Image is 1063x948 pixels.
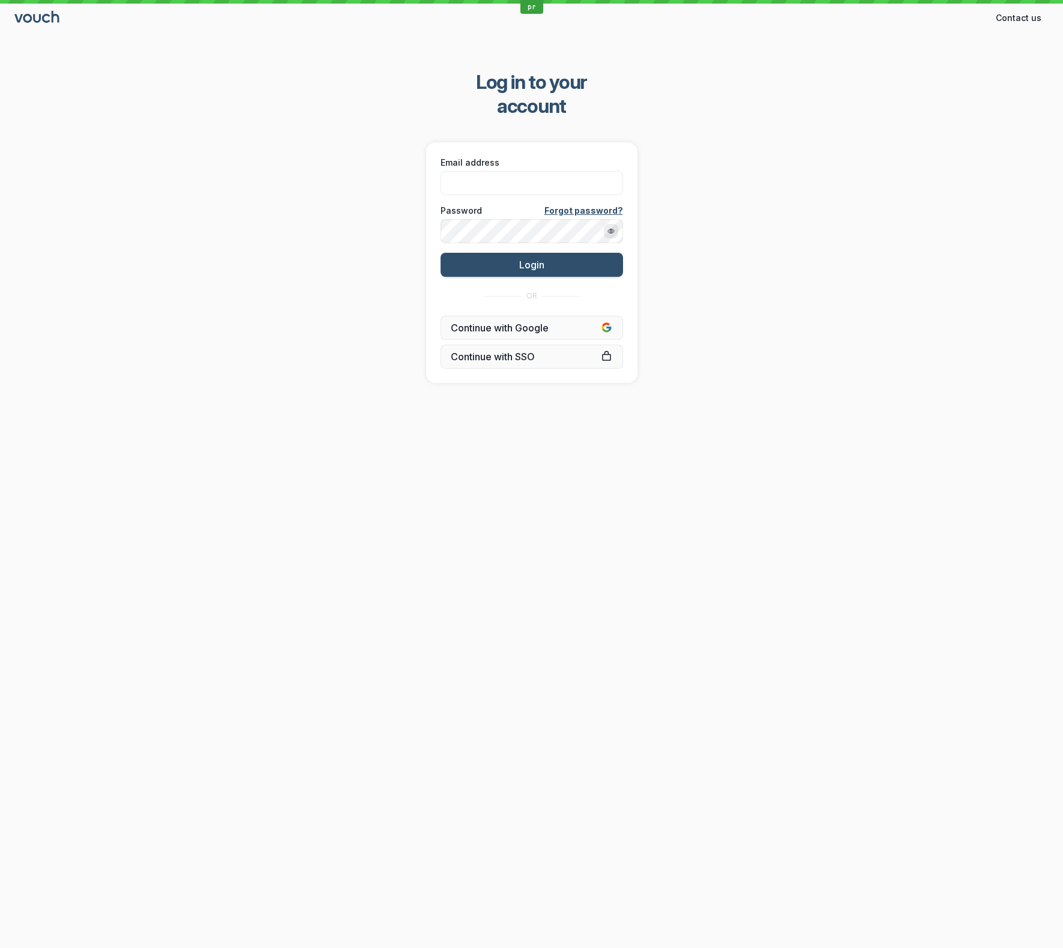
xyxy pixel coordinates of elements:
[519,259,544,271] span: Login
[526,291,537,301] span: OR
[996,12,1041,24] span: Contact us
[989,8,1049,28] button: Contact us
[441,345,623,369] a: Continue with SSO
[441,316,623,340] button: Continue with Google
[451,351,613,363] span: Continue with SSO
[441,253,623,277] button: Login
[604,224,618,238] button: Show password
[441,157,499,169] span: Email address
[441,205,482,217] span: Password
[544,205,623,217] a: Forgot password?
[442,70,621,118] span: Log in to your account
[14,13,61,23] a: Go to sign in
[451,322,613,334] span: Continue with Google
